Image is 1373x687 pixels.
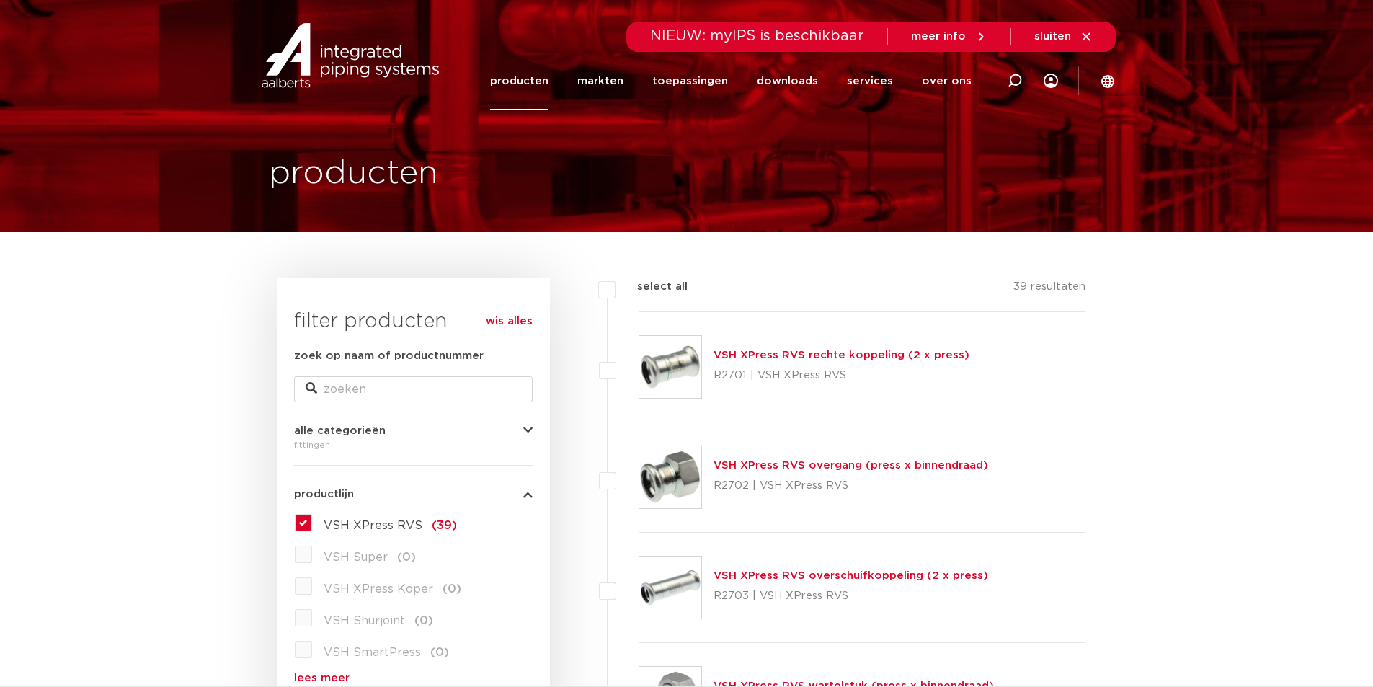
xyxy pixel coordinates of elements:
[269,151,438,197] h1: producten
[490,52,548,110] a: producten
[1044,52,1058,110] div: my IPS
[324,647,421,658] span: VSH SmartPress
[714,364,969,387] p: R2701 | VSH XPress RVS
[714,460,988,471] a: VSH XPress RVS overgang (press x binnendraad)
[324,551,388,563] span: VSH Super
[294,376,533,402] input: zoeken
[294,489,533,500] button: productlijn
[397,551,416,563] span: (0)
[443,583,461,595] span: (0)
[616,278,688,296] label: select all
[430,647,449,658] span: (0)
[324,615,405,626] span: VSH Shurjoint
[294,425,533,436] button: alle categorieën
[490,52,972,110] nav: Menu
[922,52,972,110] a: over ons
[324,520,422,531] span: VSH XPress RVS
[294,436,533,453] div: fittingen
[1013,278,1085,301] p: 39 resultaten
[1034,30,1093,43] a: sluiten
[294,347,484,365] label: zoek op naam of productnummer
[847,52,893,110] a: services
[414,615,433,626] span: (0)
[294,307,533,336] h3: filter producten
[714,474,988,497] p: R2702 | VSH XPress RVS
[652,52,728,110] a: toepassingen
[714,570,988,581] a: VSH XPress RVS overschuifkoppeling (2 x press)
[486,313,533,330] a: wis alles
[1034,31,1071,42] span: sluiten
[639,446,701,508] img: Thumbnail for VSH XPress RVS overgang (press x binnendraad)
[911,31,966,42] span: meer info
[911,30,987,43] a: meer info
[650,29,864,43] span: NIEUW: myIPS is beschikbaar
[294,673,533,683] a: lees meer
[714,350,969,360] a: VSH XPress RVS rechte koppeling (2 x press)
[577,52,623,110] a: markten
[294,425,386,436] span: alle categorieën
[432,520,457,531] span: (39)
[639,336,701,398] img: Thumbnail for VSH XPress RVS rechte koppeling (2 x press)
[324,583,433,595] span: VSH XPress Koper
[294,489,354,500] span: productlijn
[714,585,988,608] p: R2703 | VSH XPress RVS
[757,52,818,110] a: downloads
[639,557,701,619] img: Thumbnail for VSH XPress RVS overschuifkoppeling (2 x press)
